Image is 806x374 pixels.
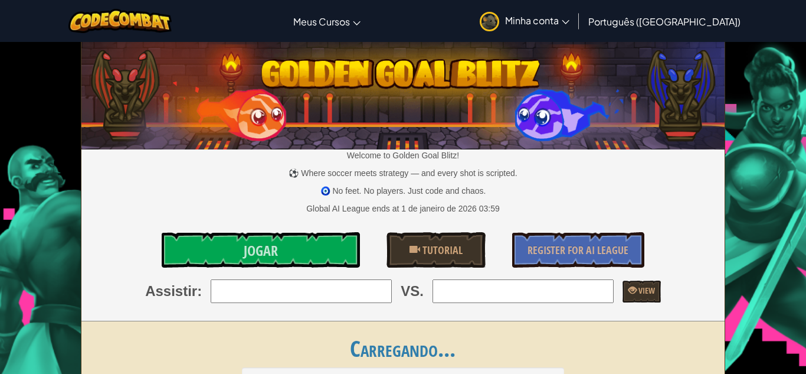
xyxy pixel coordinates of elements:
[81,149,725,161] p: Welcome to Golden Goal Blitz!
[287,5,366,37] a: Meus Cursos
[81,37,725,149] img: Golden Goal
[306,203,500,214] div: Global AI League ends at 1 de janeiro de 2026 03:59
[244,241,278,260] span: Jogar
[505,14,569,27] span: Minha conta
[527,243,628,258] span: Register for AI League
[81,167,725,179] p: ⚽ Where soccer meets strategy — and every shot is scripted.
[420,243,463,258] span: Tutorial
[474,2,575,40] a: Minha conta
[68,9,172,33] img: CodeCombat logo
[197,281,202,301] span: :
[401,281,424,301] span: VS.
[293,15,350,28] span: Meus Cursos
[588,15,741,28] span: Português ([GEOGRAPHIC_DATA])
[637,285,655,296] span: View
[582,5,746,37] a: Português ([GEOGRAPHIC_DATA])
[81,185,725,197] p: 🧿 No feet. No players. Just code and chaos.
[512,232,644,268] a: Register for AI League
[145,281,197,301] span: Assistir
[480,12,499,31] img: avatar
[81,336,725,361] h1: Carregando...
[386,232,486,268] a: Tutorial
